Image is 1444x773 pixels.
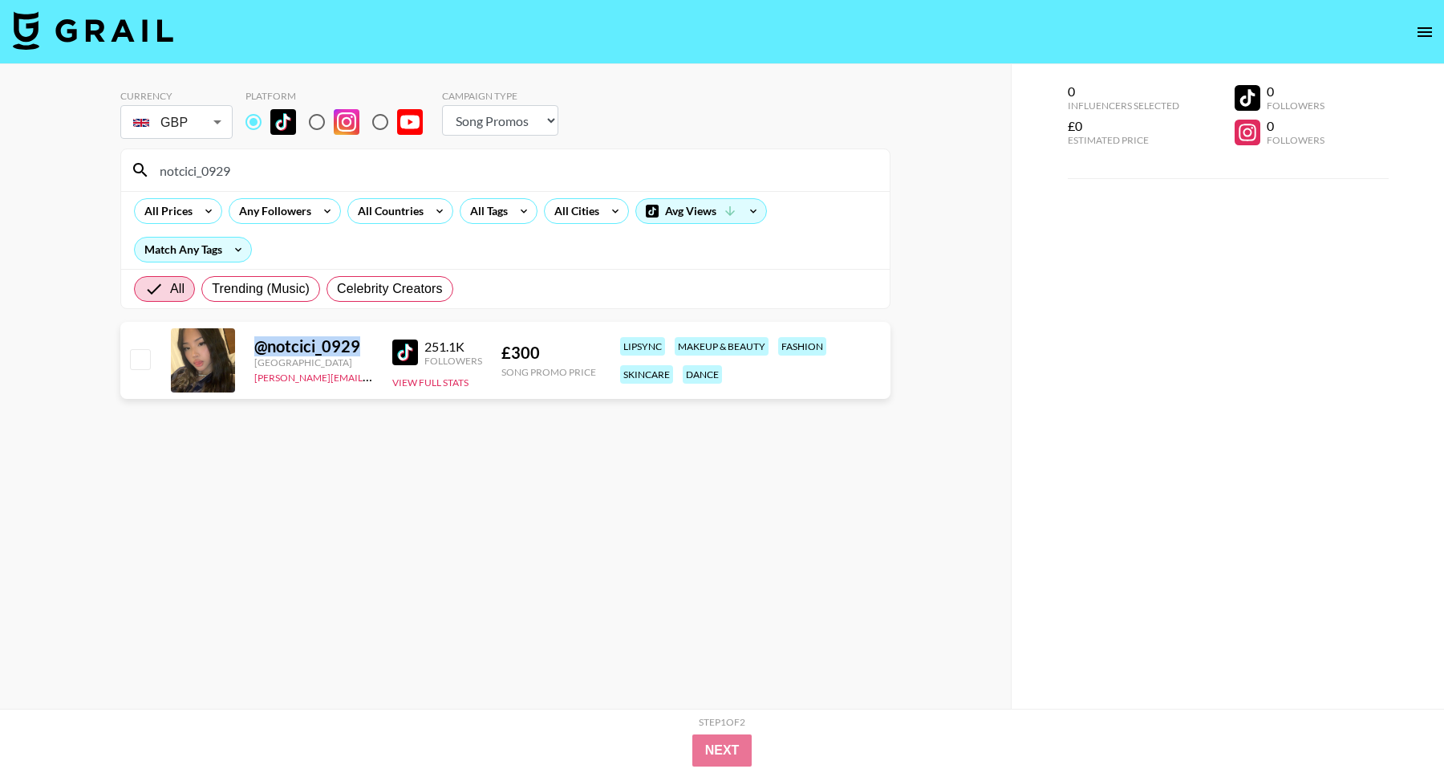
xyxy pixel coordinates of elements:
[270,109,296,135] img: TikTok
[212,279,310,299] span: Trending (Music)
[348,199,427,223] div: All Countries
[150,157,880,183] input: Search by User Name
[397,109,423,135] img: YouTube
[334,109,359,135] img: Instagram
[13,11,173,50] img: Grail Talent
[1267,134,1324,146] div: Followers
[442,90,558,102] div: Campaign Type
[135,199,196,223] div: All Prices
[620,337,665,356] div: lipsync
[1068,83,1179,100] div: 0
[254,336,373,356] div: @ notcici_0929
[501,366,596,378] div: Song Promo Price
[120,90,233,102] div: Currency
[1068,134,1179,146] div: Estimated Price
[1409,16,1441,48] button: open drawer
[620,365,673,384] div: skincare
[245,90,436,102] div: Platform
[1068,118,1179,134] div: £0
[1068,100,1179,112] div: Influencers Selected
[460,199,511,223] div: All Tags
[392,376,468,389] button: View Full Stats
[1267,118,1324,134] div: 0
[501,343,596,363] div: £ 300
[135,238,251,262] div: Match Any Tags
[683,365,722,384] div: dance
[1364,693,1425,754] iframe: Drift Widget Chat Controller
[229,199,314,223] div: Any Followers
[636,199,766,223] div: Avg Views
[675,337,769,356] div: makeup & beauty
[699,716,745,728] div: Step 1 of 2
[1267,83,1324,100] div: 0
[392,340,418,365] img: TikTok
[545,199,602,223] div: All Cities
[124,108,229,136] div: GBP
[1267,100,1324,112] div: Followers
[254,356,373,368] div: [GEOGRAPHIC_DATA]
[337,279,443,299] span: Celebrity Creators
[254,368,644,384] a: [PERSON_NAME][EMAIL_ADDRESS][PERSON_NAME][PERSON_NAME][DOMAIN_NAME]
[424,355,482,367] div: Followers
[692,734,752,767] button: Next
[424,339,482,355] div: 251.1K
[170,279,185,299] span: All
[778,337,826,356] div: fashion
